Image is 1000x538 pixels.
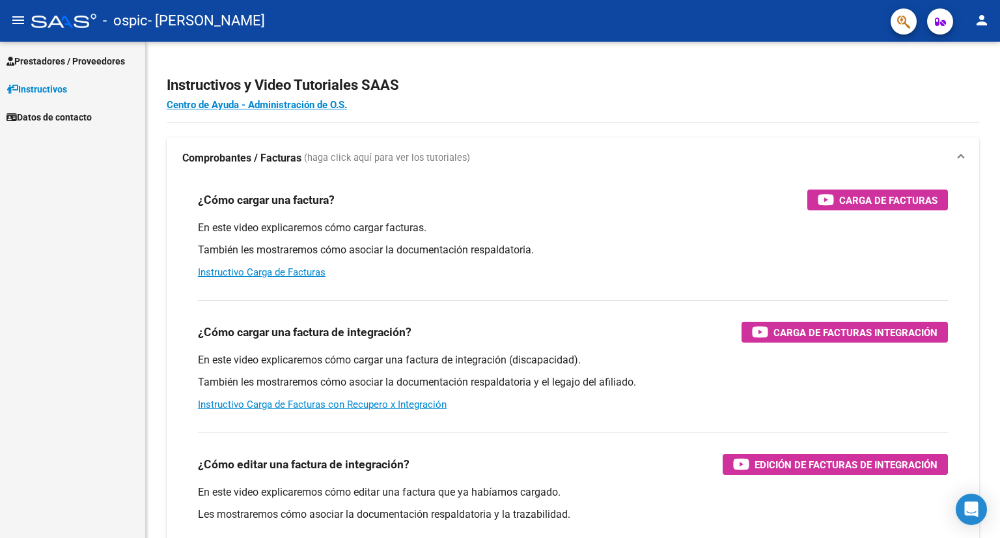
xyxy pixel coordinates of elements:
[182,151,301,165] strong: Comprobantes / Facturas
[198,191,335,209] h3: ¿Cómo cargar una factura?
[198,353,948,367] p: En este video explicaremos cómo cargar una factura de integración (discapacidad).
[198,485,948,500] p: En este video explicaremos cómo editar una factura que ya habíamos cargado.
[755,457,937,473] span: Edición de Facturas de integración
[839,192,937,208] span: Carga de Facturas
[198,399,447,410] a: Instructivo Carga de Facturas con Recupero x Integración
[7,54,125,68] span: Prestadores / Proveedores
[148,7,265,35] span: - [PERSON_NAME]
[304,151,470,165] span: (haga click aquí para ver los tutoriales)
[974,12,990,28] mat-icon: person
[103,7,148,35] span: - ospic
[167,73,979,98] h2: Instructivos y Video Tutoriales SAAS
[10,12,26,28] mat-icon: menu
[198,323,411,341] h3: ¿Cómo cargar una factura de integración?
[956,494,987,525] div: Open Intercom Messenger
[723,454,948,475] button: Edición de Facturas de integración
[198,455,410,474] h3: ¿Cómo editar una factura de integración?
[198,507,948,522] p: Les mostraremos cómo asociar la documentación respaldatoria y la trazabilidad.
[773,324,937,341] span: Carga de Facturas Integración
[198,243,948,257] p: También les mostraremos cómo asociar la documentación respaldatoria.
[7,110,92,124] span: Datos de contacto
[167,99,347,111] a: Centro de Ayuda - Administración de O.S.
[742,322,948,343] button: Carga de Facturas Integración
[198,375,948,389] p: También les mostraremos cómo asociar la documentación respaldatoria y el legajo del afiliado.
[7,82,67,96] span: Instructivos
[198,266,326,278] a: Instructivo Carga de Facturas
[198,221,948,235] p: En este video explicaremos cómo cargar facturas.
[807,190,948,210] button: Carga de Facturas
[167,137,979,179] mat-expansion-panel-header: Comprobantes / Facturas (haga click aquí para ver los tutoriales)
